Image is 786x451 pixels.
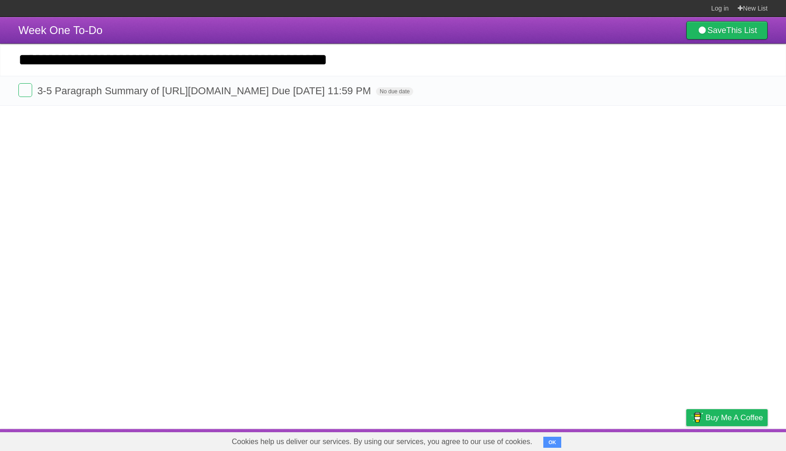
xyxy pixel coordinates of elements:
a: Terms [643,431,663,449]
a: About [564,431,583,449]
span: Week One To-Do [18,24,103,36]
a: Privacy [674,431,698,449]
span: Buy me a coffee [706,410,763,426]
span: Cookies help us deliver our services. By using our services, you agree to our use of cookies. [222,433,541,451]
a: Suggest a feature [710,431,768,449]
a: SaveThis List [686,21,768,40]
span: 3-5 Paragraph Summary of [URL][DOMAIN_NAME] Due [DATE] 11:59 PM [37,85,373,97]
label: Done [18,83,32,97]
a: Buy me a coffee [686,409,768,426]
span: No due date [376,87,413,96]
img: Buy me a coffee [691,410,703,425]
button: OK [543,437,561,448]
b: This List [726,26,757,35]
a: Developers [594,431,632,449]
